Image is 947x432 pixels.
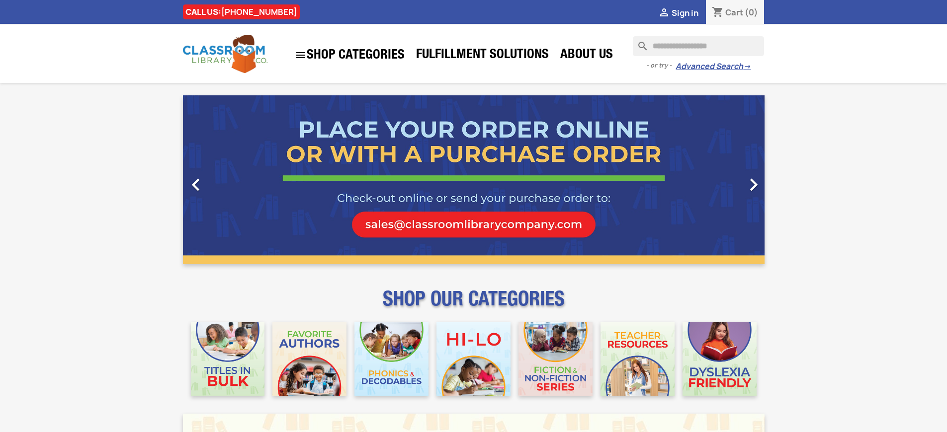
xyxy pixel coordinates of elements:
a: SHOP CATEGORIES [290,44,410,66]
span: Cart [725,7,743,18]
span: → [743,62,751,72]
i: search [633,36,645,48]
a: Advanced Search→ [676,62,751,72]
a: Fulfillment Solutions [411,46,554,66]
a: Previous [183,95,270,264]
ul: Carousel container [183,95,765,264]
img: Classroom Library Company [183,35,267,73]
i:  [658,7,670,19]
img: CLC_Favorite_Authors_Mobile.jpg [272,322,346,396]
input: Search [633,36,764,56]
i:  [741,172,766,197]
img: CLC_Teacher_Resources_Mobile.jpg [601,322,675,396]
a: [PHONE_NUMBER] [221,6,297,17]
i: shopping_cart [712,7,724,19]
img: CLC_Dyslexia_Mobile.jpg [683,322,757,396]
span: - or try - [646,61,676,71]
a: Next [677,95,765,264]
p: SHOP OUR CATEGORIES [183,296,765,314]
img: CLC_HiLo_Mobile.jpg [436,322,511,396]
i:  [295,49,307,61]
i:  [183,172,208,197]
span: Sign in [672,7,698,18]
a:  Sign in [658,7,698,18]
img: CLC_Fiction_Nonfiction_Mobile.jpg [518,322,593,396]
span: (0) [745,7,758,18]
div: CALL US: [183,4,300,19]
img: CLC_Bulk_Mobile.jpg [191,322,265,396]
a: About Us [555,46,618,66]
img: CLC_Phonics_And_Decodables_Mobile.jpg [354,322,429,396]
